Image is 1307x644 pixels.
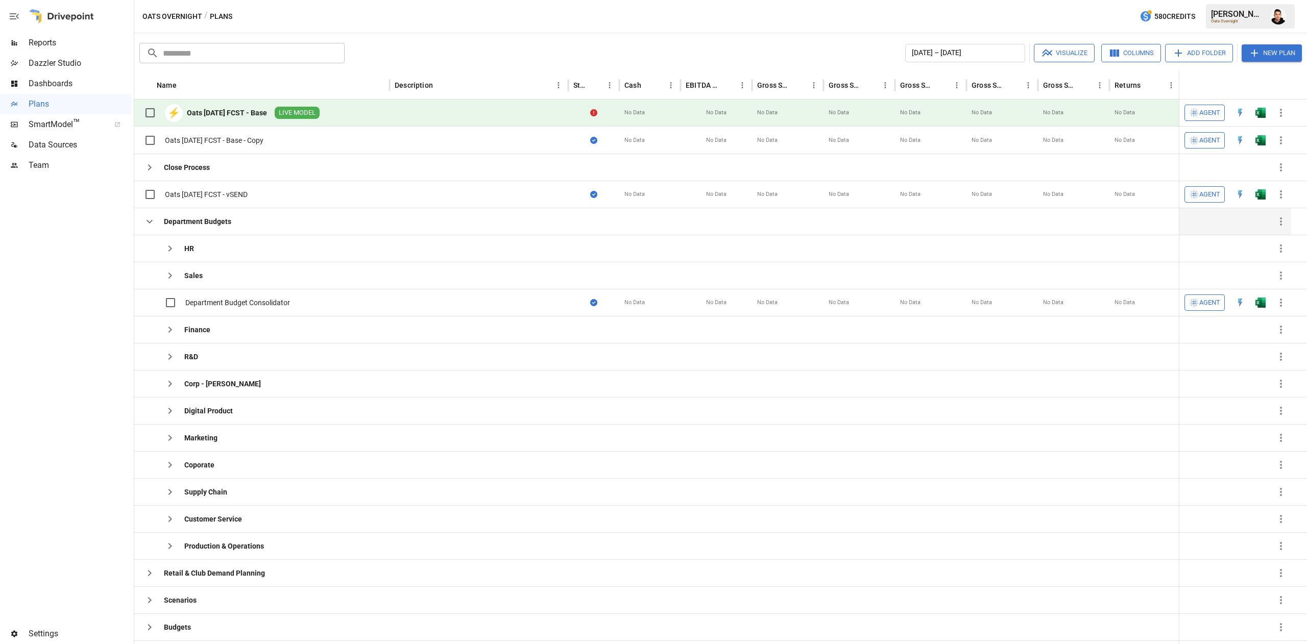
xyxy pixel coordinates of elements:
[602,78,617,92] button: Status column menu
[829,109,849,117] span: No Data
[29,98,132,110] span: Plans
[165,135,263,145] div: Oats [DATE] FCST - Base - Copy
[185,298,290,308] div: Department Budget Consolidator
[642,78,657,92] button: Sort
[1115,136,1135,144] span: No Data
[829,136,849,144] span: No Data
[735,78,749,92] button: EBITDA Margin column menu
[1043,81,1077,89] div: Gross Sales: Retail
[624,190,645,199] span: No Data
[1043,136,1063,144] span: No Data
[972,81,1006,89] div: Gross Sales: Wholesale
[1255,135,1266,145] img: excel-icon.76473adf.svg
[157,81,177,89] div: Name
[1184,105,1225,121] button: Agent
[1184,294,1225,311] button: Agent
[1043,299,1063,307] span: No Data
[807,78,821,92] button: Gross Sales column menu
[1034,44,1095,62] button: Visualize
[757,109,778,117] span: No Data
[184,433,217,443] div: Marketing
[1235,298,1245,308] div: Open in Quick Edit
[29,139,132,151] span: Data Sources
[184,243,194,254] div: HR
[164,162,210,172] div: Close Process
[1154,10,1195,23] span: 580 Credits
[395,81,433,89] div: Description
[29,159,132,171] span: Team
[275,108,320,118] span: LIVE MODEL
[1255,189,1266,200] img: excel-icon.76473adf.svg
[590,298,597,308] div: Sync complete
[972,190,992,199] span: No Data
[1199,107,1220,119] span: Agent
[972,136,992,144] span: No Data
[1164,78,1178,92] button: Returns column menu
[184,460,214,470] div: Coporate
[29,57,132,69] span: Dazzler Studio
[1242,44,1302,62] button: New Plan
[829,81,863,89] div: Gross Sales: DTC Online
[624,136,645,144] span: No Data
[29,78,132,90] span: Dashboards
[29,37,132,49] span: Reports
[1115,299,1135,307] span: No Data
[1235,298,1245,308] img: quick-edit-flash.b8aec18c.svg
[1184,132,1225,148] button: Agent
[1078,78,1093,92] button: Sort
[73,117,80,130] span: ™
[706,136,727,144] span: No Data
[624,81,641,89] div: Cash
[1043,190,1063,199] span: No Data
[184,514,242,524] div: Customer Service
[1264,2,1293,31] button: Francisco Sanchez
[1199,189,1220,201] span: Agent
[184,487,227,497] div: Supply Chain
[972,109,992,117] span: No Data
[972,299,992,307] span: No Data
[757,299,778,307] span: No Data
[204,10,208,23] div: /
[757,190,778,199] span: No Data
[184,270,203,281] div: Sales
[142,10,202,23] button: Oats Overnight
[1101,44,1161,62] button: Columns
[950,78,964,92] button: Gross Sales: Marketplace column menu
[164,595,197,605] div: Scenarios
[1199,297,1220,309] span: Agent
[1142,78,1156,92] button: Sort
[900,109,921,117] span: No Data
[864,78,878,92] button: Sort
[1270,8,1287,24] div: Francisco Sanchez
[1235,189,1245,200] div: Open in Quick Edit
[590,189,597,200] div: Sync complete
[184,541,264,551] div: Production & Operations
[757,81,791,89] div: Gross Sales
[1021,78,1035,92] button: Gross Sales: Wholesale column menu
[1043,109,1063,117] span: No Data
[184,406,233,416] div: Digital Product
[1255,298,1266,308] div: Open in Excel
[1255,135,1266,145] div: Open in Excel
[187,108,267,118] div: Oats [DATE] FCST - Base
[624,299,645,307] span: No Data
[1093,78,1107,92] button: Gross Sales: Retail column menu
[721,78,735,92] button: Sort
[588,78,602,92] button: Sort
[1255,108,1266,118] div: Open in Excel
[900,81,934,89] div: Gross Sales: Marketplace
[1235,189,1245,200] img: quick-edit-flash.b8aec18c.svg
[706,109,727,117] span: No Data
[164,216,231,227] div: Department Budgets
[1184,186,1225,203] button: Agent
[1255,189,1266,200] div: Open in Excel
[905,44,1025,62] button: [DATE] – [DATE]
[165,189,248,200] div: Oats [DATE] FCST - vSEND
[1115,81,1141,89] div: Returns
[900,299,921,307] span: No Data
[1211,19,1264,23] div: Oats Overnight
[664,78,678,92] button: Cash column menu
[434,78,448,92] button: Sort
[900,136,921,144] span: No Data
[573,81,587,89] div: Status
